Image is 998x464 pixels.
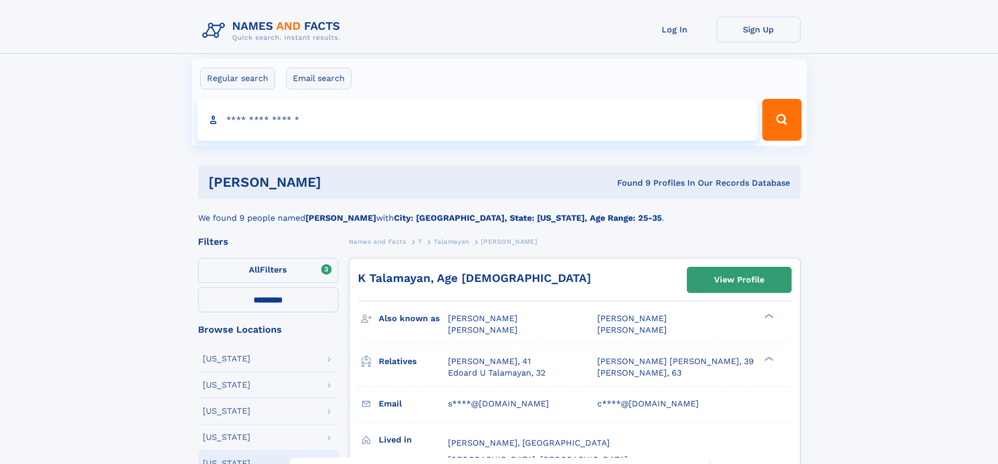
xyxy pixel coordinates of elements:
button: Search Button [762,99,801,141]
h1: [PERSON_NAME] [209,176,469,189]
div: [US_STATE] [203,381,250,389]
span: [PERSON_NAME] [481,238,537,245]
span: Talamayan [434,238,469,245]
label: Filters [198,258,338,283]
div: Browse Locations [198,325,338,334]
span: All [249,265,260,275]
span: [PERSON_NAME] [597,325,667,335]
div: View Profile [714,268,764,292]
h3: Relatives [379,353,448,370]
label: Regular search [200,67,275,89]
span: [PERSON_NAME] [448,325,518,335]
a: Edoard U Talamayan, 32 [448,367,545,379]
a: [PERSON_NAME], 41 [448,356,531,367]
b: [PERSON_NAME] [305,213,376,223]
h3: Also known as [379,310,448,327]
a: View Profile [687,267,791,292]
div: Found 9 Profiles In Our Records Database [469,177,790,189]
input: search input [197,99,758,141]
a: [PERSON_NAME], 63 [597,367,682,379]
a: [PERSON_NAME] [PERSON_NAME], 39 [597,356,754,367]
a: Names and Facts [349,235,407,248]
a: K Talamayan, Age [DEMOGRAPHIC_DATA] [358,271,591,285]
span: [PERSON_NAME], [GEOGRAPHIC_DATA] [448,438,610,448]
div: [US_STATE] [203,355,250,363]
a: Talamayan [434,235,469,248]
div: Filters [198,237,338,246]
span: T [418,238,422,245]
label: Email search [286,67,352,89]
a: Sign Up [717,17,800,42]
img: Logo Names and Facts [198,17,349,45]
h3: Lived in [379,431,448,449]
b: City: [GEOGRAPHIC_DATA], State: [US_STATE], Age Range: 25-35 [394,213,662,223]
div: We found 9 people named with . [198,199,800,224]
div: [US_STATE] [203,433,250,442]
h3: Email [379,395,448,413]
div: ❯ [762,313,774,320]
div: [US_STATE] [203,407,250,415]
span: [PERSON_NAME] [597,313,667,323]
a: Log In [633,17,717,42]
a: T [418,235,422,248]
div: ❯ [762,355,774,362]
span: [PERSON_NAME] [448,313,518,323]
